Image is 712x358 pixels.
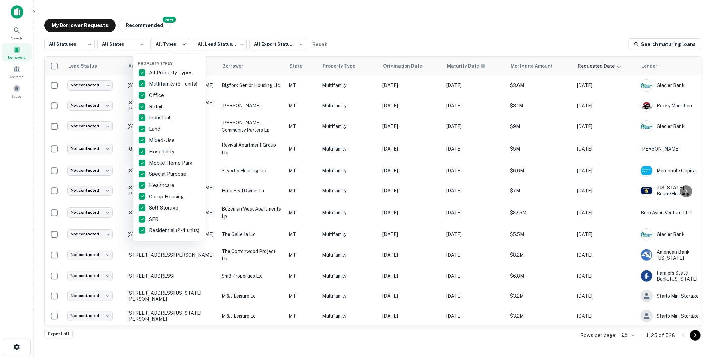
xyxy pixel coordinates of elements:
p: Hospitality [149,147,176,156]
p: Industrial [149,114,172,122]
p: Multifamily (5+ units) [149,80,199,88]
iframe: Chat Widget [678,304,712,337]
p: Special Purpose [149,170,188,178]
p: Self Storage [149,204,180,212]
p: Healthcare [149,181,176,189]
p: Mixed-Use [149,136,176,144]
p: Residential (2-4 units) [149,226,201,234]
p: Office [149,91,165,99]
p: Land [149,125,162,133]
p: Co-op Housing [149,193,185,201]
span: Property Types [138,61,173,65]
p: SFR [149,215,160,223]
p: All Property Types [149,69,194,77]
p: Mobile Home Park [149,159,194,167]
p: Retail [149,103,164,111]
